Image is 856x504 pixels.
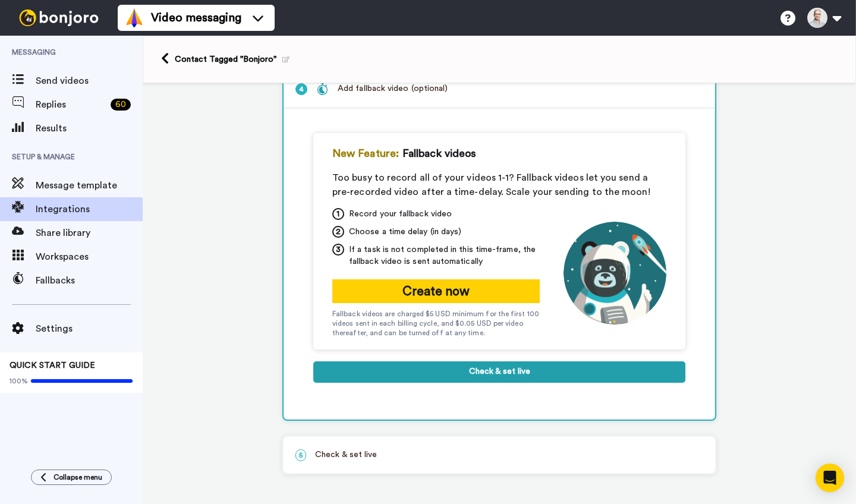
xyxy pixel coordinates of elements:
[125,8,144,27] img: vm-color.svg
[332,309,540,338] div: Fallback videos are charged $5 USD minimum for the first 100 videos sent in each billing cycle, a...
[349,244,540,267] span: If a task is not completed in this time-frame, the fallback video is sent automatically
[14,10,103,26] img: bj-logo-header-white.svg
[36,202,143,216] span: Integrations
[332,244,344,256] span: 3
[564,222,666,325] img: astronaut-joro.png
[36,178,143,193] span: Message template
[10,361,95,370] span: QUICK START GUIDE
[151,10,241,26] span: Video messaging
[295,83,307,95] span: 4
[349,226,461,238] span: Choose a time delay (in days)
[36,74,143,88] span: Send videos
[332,279,540,303] button: Create now
[10,376,28,386] span: 100%
[816,464,844,492] div: Open Intercom Messenger
[111,99,131,111] div: 60
[36,97,106,112] span: Replies
[175,53,289,65] div: Contact Tagged "Bonjoro"
[31,470,112,485] button: Collapse menu
[313,361,685,383] button: Check & set live
[332,145,399,162] span: New Feature:
[282,436,716,474] div: 5Check & set live
[36,322,143,336] span: Settings
[36,250,143,264] span: Workspaces
[402,145,476,162] span: Fallback videos
[332,171,666,199] div: Too busy to record all of your videos 1-1? Fallback videos let you send a pre-recorded video afte...
[332,208,344,220] span: 1
[332,226,344,238] span: 2
[53,472,102,482] span: Collapse menu
[36,273,143,288] span: Fallbacks
[295,449,306,461] span: 5
[349,208,452,220] span: Record your fallback video
[295,449,703,461] p: Check & set live
[36,121,143,136] span: Results
[316,83,448,95] div: Add fallback video (optional)
[36,226,143,240] span: Share library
